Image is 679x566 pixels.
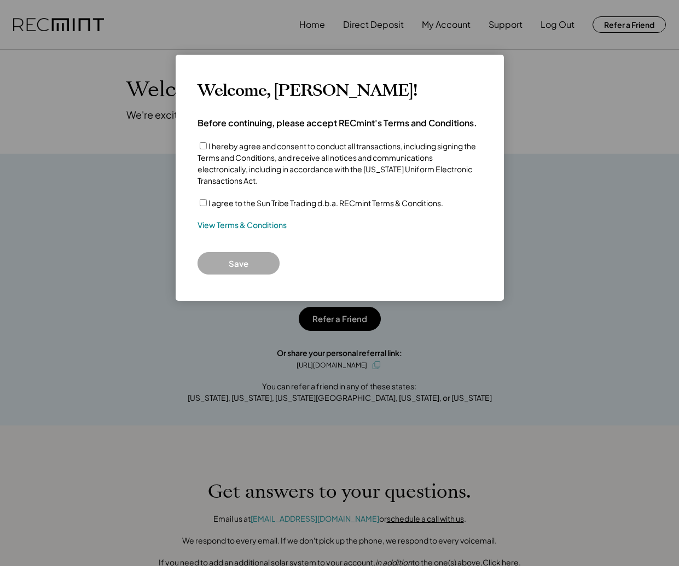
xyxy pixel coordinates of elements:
h3: Welcome, [PERSON_NAME]! [198,81,417,101]
label: I hereby agree and consent to conduct all transactions, including signing the Terms and Condition... [198,141,476,185]
label: I agree to the Sun Tribe Trading d.b.a. RECmint Terms & Conditions. [208,198,443,208]
h4: Before continuing, please accept RECmint's Terms and Conditions. [198,117,477,129]
a: View Terms & Conditions [198,220,287,231]
button: Save [198,252,280,275]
